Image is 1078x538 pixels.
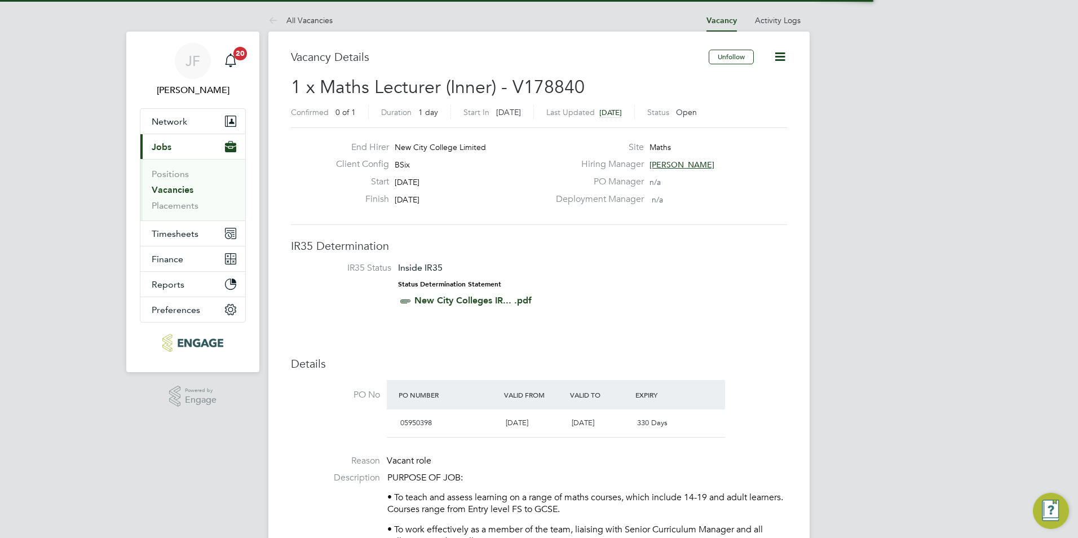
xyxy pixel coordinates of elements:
[291,455,380,467] label: Reason
[219,43,242,79] a: 20
[395,160,410,170] span: BSix
[140,43,246,97] a: JF[PERSON_NAME]
[418,107,438,117] span: 1 day
[396,385,501,405] div: PO Number
[647,107,669,117] label: Status
[140,83,246,97] span: James Farrington
[549,142,644,153] label: Site
[414,295,532,306] a: New City Colleges IR... .pdf
[291,389,380,401] label: PO No
[463,107,489,117] label: Start In
[650,177,661,187] span: n/a
[291,356,787,371] h3: Details
[676,107,697,117] span: Open
[501,385,567,405] div: Valid From
[327,193,389,205] label: Finish
[291,472,380,484] label: Description
[140,272,245,297] button: Reports
[549,176,644,188] label: PO Manager
[291,50,709,64] h3: Vacancy Details
[1033,493,1069,529] button: Engage Resource Center
[302,262,391,274] label: IR35 Status
[268,15,333,25] a: All Vacancies
[291,239,787,253] h3: IR35 Determination
[549,158,644,170] label: Hiring Manager
[546,107,595,117] label: Last Updated
[185,386,217,395] span: Powered by
[599,108,622,117] span: [DATE]
[549,193,644,205] label: Deployment Manager
[126,32,259,372] nav: Main navigation
[140,221,245,246] button: Timesheets
[152,169,189,179] a: Positions
[327,176,389,188] label: Start
[140,109,245,134] button: Network
[650,142,671,152] span: Maths
[398,280,501,288] strong: Status Determination Statement
[140,159,245,221] div: Jobs
[140,334,246,352] a: Go to home page
[152,184,193,195] a: Vacancies
[650,160,714,170] span: [PERSON_NAME]
[335,107,356,117] span: 0 of 1
[637,418,668,427] span: 330 Days
[140,246,245,271] button: Finance
[291,107,329,117] label: Confirmed
[185,395,217,405] span: Engage
[152,254,183,264] span: Finance
[162,334,223,352] img: huntereducation-logo-retina.png
[152,200,198,211] a: Placements
[506,418,528,427] span: [DATE]
[152,305,200,315] span: Preferences
[567,385,633,405] div: Valid To
[291,76,585,98] span: 1 x Maths Lecturer (Inner) - V178840
[327,142,389,153] label: End Hirer
[381,107,412,117] label: Duration
[327,158,389,170] label: Client Config
[387,472,787,484] p: PURPOSE OF JOB:
[152,142,171,152] span: Jobs
[152,279,184,290] span: Reports
[706,16,737,25] a: Vacancy
[400,418,432,427] span: 05950398
[633,385,699,405] div: Expiry
[140,297,245,322] button: Preferences
[169,386,217,407] a: Powered byEngage
[185,54,200,68] span: JF
[233,47,247,60] span: 20
[387,492,787,515] p: • To teach and assess learning on a range of maths courses, which include 14-19 and adult learner...
[709,50,754,64] button: Unfollow
[152,228,198,239] span: Timesheets
[652,195,663,205] span: n/a
[398,262,443,273] span: Inside IR35
[140,134,245,159] button: Jobs
[387,455,431,466] span: Vacant role
[395,177,419,187] span: [DATE]
[152,116,187,127] span: Network
[395,195,419,205] span: [DATE]
[395,142,486,152] span: New City College Limited
[572,418,594,427] span: [DATE]
[755,15,801,25] a: Activity Logs
[496,107,521,117] span: [DATE]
